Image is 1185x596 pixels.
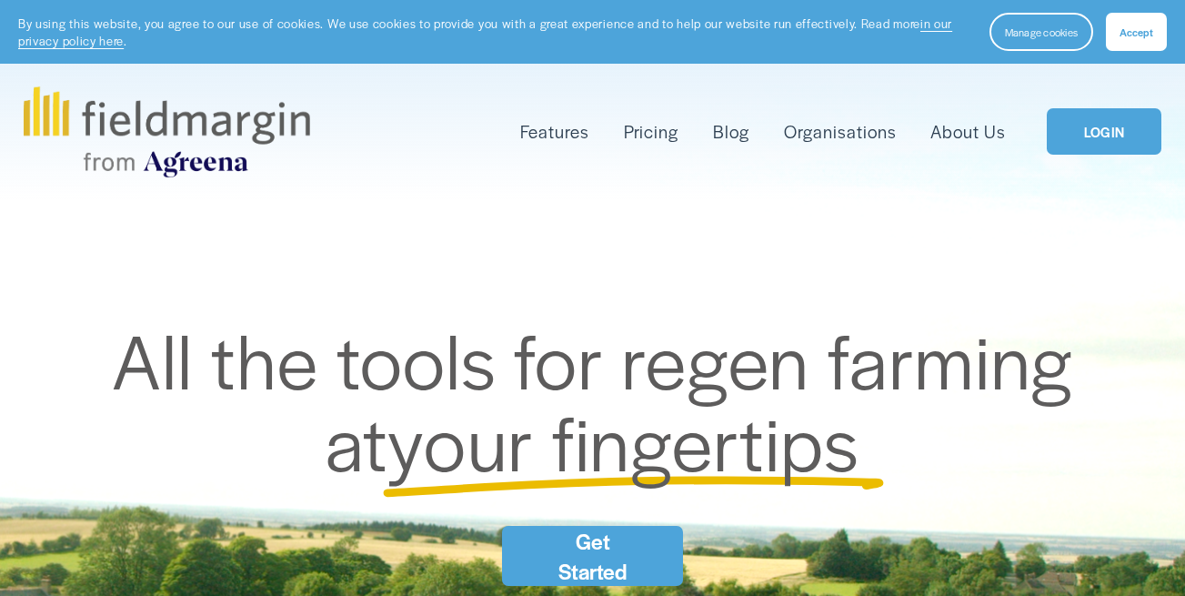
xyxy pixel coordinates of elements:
[989,13,1093,51] button: Manage cookies
[1005,25,1078,39] span: Manage cookies
[18,15,971,50] p: By using this website, you agree to our use of cookies. We use cookies to provide you with a grea...
[520,117,589,146] a: folder dropdown
[18,15,952,49] a: in our privacy policy here
[713,117,749,146] a: Blog
[24,86,309,177] img: fieldmargin.com
[387,388,859,493] span: your fingertips
[520,119,589,145] span: Features
[784,117,897,146] a: Organisations
[1047,108,1161,155] a: LOGIN
[1120,25,1153,39] span: Accept
[1106,13,1167,51] button: Accept
[930,117,1006,146] a: About Us
[624,117,678,146] a: Pricing
[112,306,1073,493] span: All the tools for regen farming at
[502,526,683,586] a: Get Started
